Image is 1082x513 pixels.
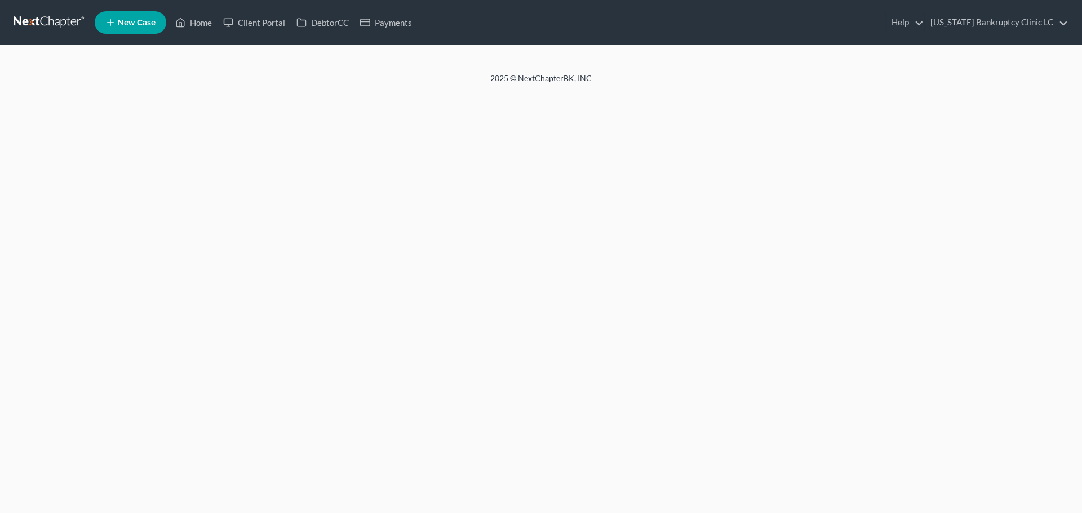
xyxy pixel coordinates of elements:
[220,73,862,93] div: 2025 © NextChapterBK, INC
[925,12,1068,33] a: [US_STATE] Bankruptcy Clinic LC
[291,12,354,33] a: DebtorCC
[170,12,218,33] a: Home
[218,12,291,33] a: Client Portal
[354,12,418,33] a: Payments
[95,11,166,34] new-legal-case-button: New Case
[886,12,924,33] a: Help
